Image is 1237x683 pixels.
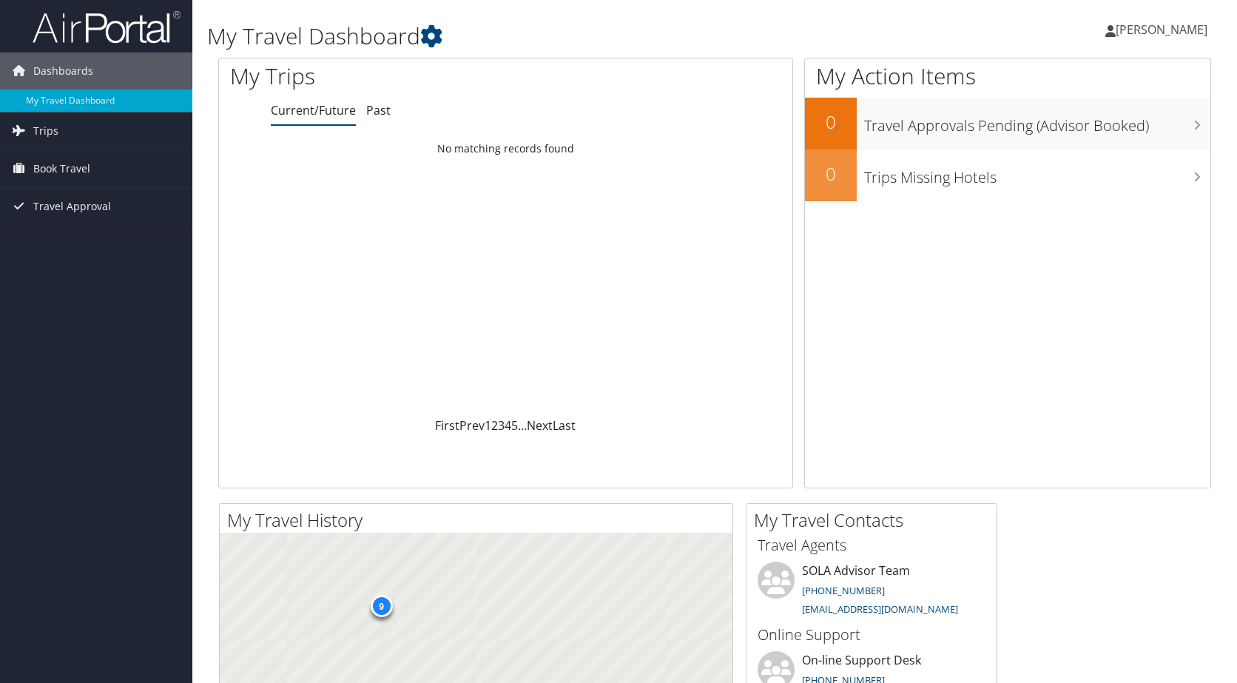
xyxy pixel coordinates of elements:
h1: My Trips [230,61,542,92]
a: Past [366,102,391,118]
div: 9 [370,595,392,617]
a: 3 [498,417,505,434]
span: [PERSON_NAME] [1116,21,1207,38]
span: … [518,417,527,434]
h2: 0 [805,110,857,135]
h3: Travel Approvals Pending (Advisor Booked) [864,108,1210,136]
span: Travel Approval [33,188,111,225]
li: SOLA Advisor Team [750,562,993,622]
a: 0Travel Approvals Pending (Advisor Booked) [805,98,1210,149]
a: Next [527,417,553,434]
a: 1 [485,417,491,434]
img: airportal-logo.png [33,10,181,44]
span: Dashboards [33,53,93,90]
h2: 0 [805,161,857,186]
a: [PERSON_NAME] [1105,7,1222,52]
h3: Trips Missing Hotels [864,160,1210,188]
a: 2 [491,417,498,434]
a: Prev [459,417,485,434]
span: Trips [33,112,58,149]
a: 4 [505,417,511,434]
a: Last [553,417,576,434]
h2: My Travel History [227,508,732,533]
a: [EMAIL_ADDRESS][DOMAIN_NAME] [802,602,958,616]
a: Current/Future [271,102,356,118]
td: No matching records found [219,135,792,162]
a: 5 [511,417,518,434]
a: 0Trips Missing Hotels [805,149,1210,201]
a: First [435,417,459,434]
span: Book Travel [33,150,90,187]
h3: Travel Agents [758,535,985,556]
h1: My Action Items [805,61,1210,92]
a: [PHONE_NUMBER] [802,584,885,597]
h3: Online Support [758,625,985,645]
h1: My Travel Dashboard [207,21,884,52]
h2: My Travel Contacts [754,508,997,533]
